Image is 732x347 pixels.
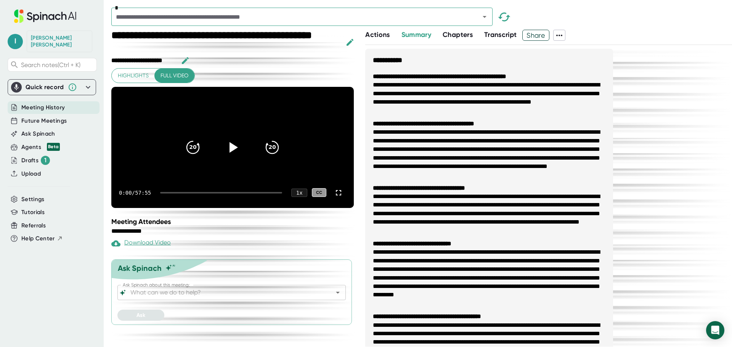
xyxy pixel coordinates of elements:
span: Search notes (Ctrl + K) [21,61,80,69]
div: Quick record [26,83,64,91]
span: l [8,34,23,49]
span: Highlights [118,71,149,80]
button: Agents Beta [21,143,60,152]
div: CC [312,188,326,197]
div: Quick record [11,80,93,95]
span: Help Center [21,234,55,243]
button: Actions [365,30,390,40]
button: Ask [117,310,164,321]
button: Upload [21,170,41,178]
span: Chapters [443,30,473,39]
div: 0:00 / 57:55 [119,190,151,196]
button: Meeting History [21,103,65,112]
span: Share [523,29,549,42]
button: Chapters [443,30,473,40]
button: Full video [154,69,194,83]
button: Settings [21,195,45,204]
div: Open Intercom Messenger [706,321,724,339]
span: Actions [365,30,390,39]
button: Share [522,30,549,41]
div: 1 x [291,189,307,197]
button: Summary [401,30,431,40]
div: Beta [47,143,60,151]
span: Full video [161,71,188,80]
div: Meeting Attendees [111,217,356,226]
span: Ask [136,312,145,318]
button: Referrals [21,221,46,230]
button: Open [332,287,343,298]
button: Highlights [112,69,155,83]
div: Agents [21,143,60,152]
div: Ask Spinach [118,264,162,273]
button: Open [479,11,490,22]
button: Transcript [484,30,517,40]
span: Transcript [484,30,517,39]
button: Ask Spinach [21,130,55,138]
span: Summary [401,30,431,39]
button: Future Meetings [21,117,67,125]
button: Tutorials [21,208,45,217]
button: Help Center [21,234,63,243]
div: Logan Zumbrun [31,35,88,48]
input: What can we do to help? [129,287,321,298]
div: Drafts [21,156,50,165]
div: Download Video [111,239,171,248]
button: Drafts 1 [21,156,50,165]
div: 1 [41,156,50,165]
